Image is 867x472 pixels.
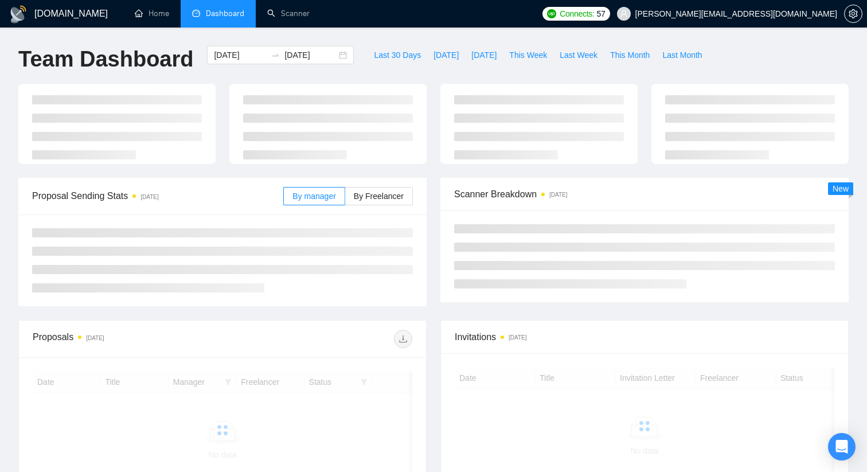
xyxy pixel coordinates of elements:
[549,192,567,198] time: [DATE]
[620,10,628,18] span: user
[135,9,169,18] a: homeHome
[433,49,459,61] span: [DATE]
[368,46,427,64] button: Last 30 Days
[140,194,158,200] time: [DATE]
[455,330,834,344] span: Invitations
[292,192,335,201] span: By manager
[844,9,862,18] a: setting
[32,189,283,203] span: Proposal Sending Stats
[465,46,503,64] button: [DATE]
[267,9,310,18] a: searchScanner
[33,330,222,348] div: Proposals
[354,192,404,201] span: By Freelancer
[844,5,862,23] button: setting
[597,7,606,20] span: 57
[471,49,497,61] span: [DATE]
[271,50,280,60] span: to
[656,46,708,64] button: Last Month
[833,184,849,193] span: New
[828,433,856,461] div: Open Intercom Messenger
[86,335,104,341] time: [DATE]
[845,9,862,18] span: setting
[271,50,280,60] span: swap-right
[454,187,835,201] span: Scanner Breakdown
[427,46,465,64] button: [DATE]
[610,49,650,61] span: This Month
[9,5,28,24] img: logo
[374,49,421,61] span: Last 30 Days
[553,46,604,64] button: Last Week
[18,46,193,73] h1: Team Dashboard
[604,46,656,64] button: This Month
[509,49,547,61] span: This Week
[509,334,526,341] time: [DATE]
[284,49,337,61] input: End date
[503,46,553,64] button: This Week
[560,49,597,61] span: Last Week
[560,7,594,20] span: Connects:
[547,9,556,18] img: upwork-logo.png
[214,49,266,61] input: Start date
[192,9,200,17] span: dashboard
[662,49,702,61] span: Last Month
[206,9,244,18] span: Dashboard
